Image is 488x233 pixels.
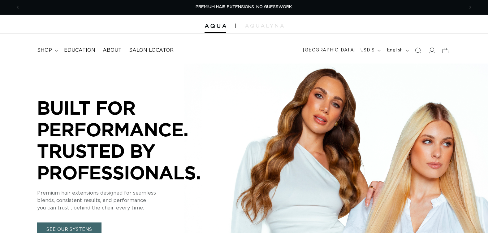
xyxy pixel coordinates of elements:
[299,45,383,56] button: [GEOGRAPHIC_DATA] | USD $
[383,45,411,56] button: English
[37,47,52,54] span: shop
[411,44,425,57] summary: Search
[37,197,223,204] p: blends, consistent results, and performance
[205,24,226,28] img: Aqua Hair Extensions
[196,5,293,9] span: PREMIUM HAIR EXTENSIONS. NO GUESSWORK.
[37,97,223,183] p: BUILT FOR PERFORMANCE. TRUSTED BY PROFESSIONALS.
[464,2,477,13] button: Next announcement
[33,43,60,57] summary: shop
[37,190,223,197] p: Premium hair extensions designed for seamless
[303,47,375,54] span: [GEOGRAPHIC_DATA] | USD $
[129,47,174,54] span: Salon Locator
[103,47,122,54] span: About
[11,2,24,13] button: Previous announcement
[245,24,284,28] img: aqualyna.com
[387,47,403,54] span: English
[37,204,223,212] p: you can trust , behind the chair, every time.
[64,47,95,54] span: Education
[60,43,99,57] a: Education
[125,43,177,57] a: Salon Locator
[99,43,125,57] a: About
